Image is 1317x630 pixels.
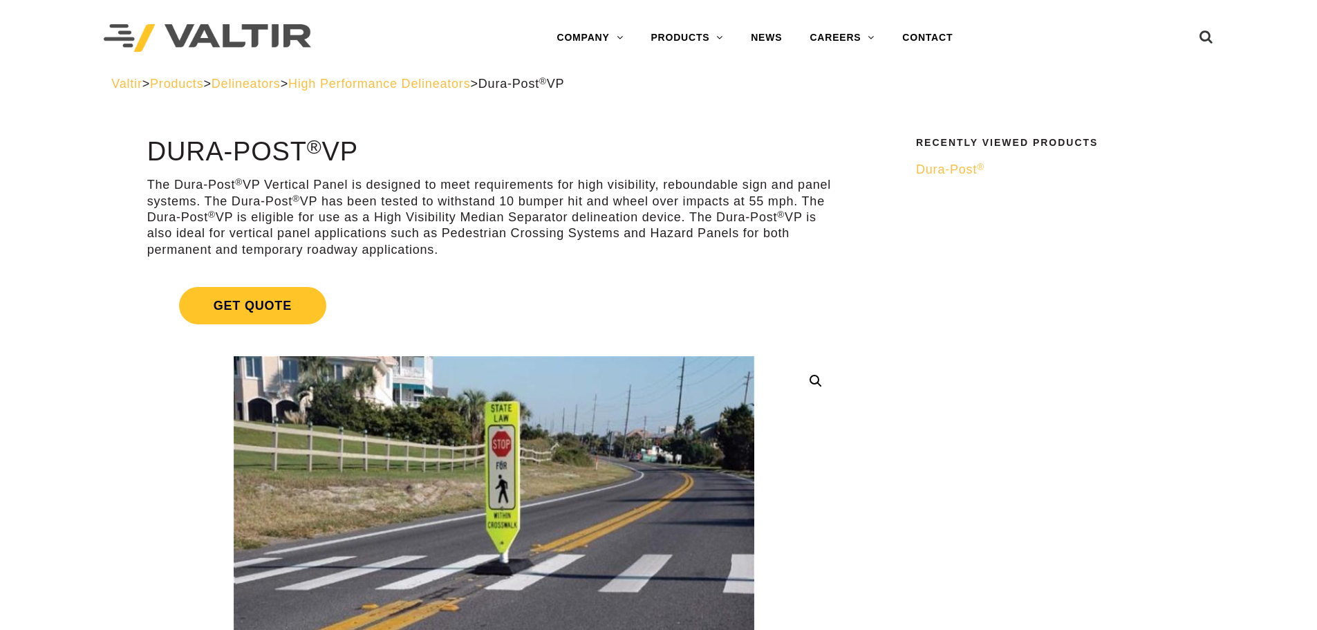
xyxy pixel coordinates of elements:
span: Dura-Post VP [478,77,565,91]
p: The Dura-Post VP Vertical Panel is designed to meet requirements for high visibility, reboundable... [147,177,841,258]
a: CONTACT [888,24,966,52]
a: Valtir [111,77,142,91]
span: Get Quote [179,287,326,324]
sup: ® [292,194,300,204]
a: Get Quote [147,270,841,341]
div: > > > > [111,76,1206,92]
sup: ® [208,210,216,220]
sup: ® [307,136,322,158]
sup: ® [977,162,984,172]
sup: ® [777,210,785,220]
sup: ® [235,177,243,187]
a: NEWS [737,24,796,52]
a: PRODUCTS [637,24,737,52]
a: Products [150,77,203,91]
a: COMPANY [543,24,637,52]
h2: Recently Viewed Products [916,138,1197,148]
span: Dura-Post [916,163,984,176]
img: Valtir [104,24,311,53]
a: CAREERS [796,24,888,52]
a: Delineators [212,77,281,91]
sup: ® [539,76,547,86]
h1: Dura-Post VP [147,138,841,167]
a: Dura-Post® [916,162,1197,178]
a: High Performance Delineators [288,77,471,91]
